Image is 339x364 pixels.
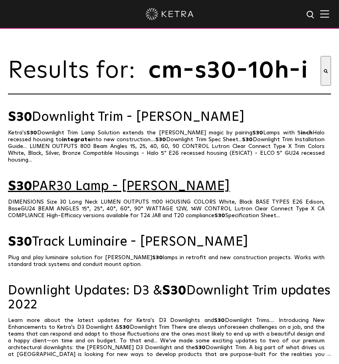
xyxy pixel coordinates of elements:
[146,8,194,20] img: ketra-logo-2019-white
[242,137,253,142] span: S30
[195,345,206,350] span: S30
[162,284,186,297] span: S30
[306,10,316,20] img: search icon
[8,254,331,268] p: Plug and play luminaire solution for [PERSON_NAME] lamps in retrofit and new construction project...
[119,324,130,330] span: S30
[8,236,32,248] span: S30
[8,111,32,124] span: S30
[8,180,331,194] a: S30PAR30 Lamp - [PERSON_NAME]
[320,10,329,18] img: Hamburger%20Nav.svg
[214,213,225,218] span: S30
[8,130,331,164] p: Ketra's Downlight Trim Lamp Solution extends the [PERSON_NAME] magic by pairing Lamps with 5 Halo...
[155,137,166,142] span: S30
[148,56,321,86] input: This is a search field with an auto-suggest feature attached.
[252,130,263,136] span: S30
[8,317,331,358] p: Learn more about the latest updates for Ketra's D3 Downlights and Downlight Trims.... Introducing...
[8,180,32,193] span: S30
[321,56,331,86] button: Search
[8,110,331,124] a: S30Downlight Trim - [PERSON_NAME]
[26,130,37,136] span: S30
[301,130,313,136] span: inch
[8,284,331,312] a: Downlight Updates: D3 &S30Downlight Trim updates 2022
[8,199,331,219] p: DIMENSIONS Size 30 Long Neck LUMEN OUTPUTS 1100 HOUSING COLORS White, Black BASE TYPES E26 Edison...
[8,59,144,83] span: Results for:
[152,255,163,260] span: S30
[62,137,91,142] span: integrate
[214,318,225,323] span: S30
[8,235,331,249] a: S30Track Luminaire - [PERSON_NAME]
